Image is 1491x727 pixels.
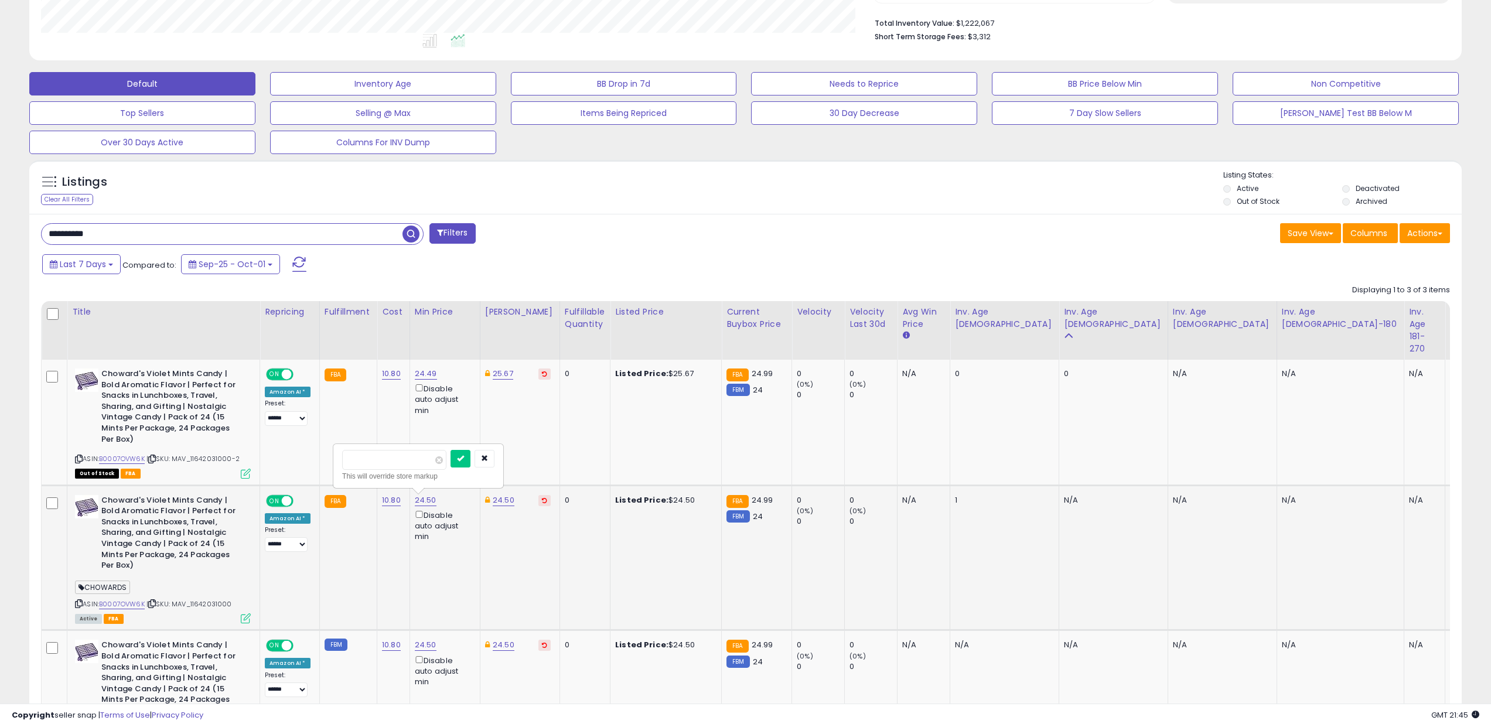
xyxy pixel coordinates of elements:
div: N/A [902,495,941,506]
label: Archived [1356,196,1387,206]
button: Actions [1400,223,1450,243]
div: N/A [955,640,1050,650]
span: Sep-25 - Oct-01 [199,258,265,270]
div: This will override store markup [342,470,494,482]
a: 24.50 [493,639,514,651]
b: Choward's Violet Mints Candy | Bold Aromatic Flavor | Perfect for Snacks in Lunchboxes, Travel, S... [101,368,244,448]
div: 0 [1064,368,1159,379]
div: 0 [849,495,897,506]
div: 0 [565,368,601,379]
span: OFF [292,641,311,651]
span: All listings that are currently out of stock and unavailable for purchase on Amazon [75,469,119,479]
a: 24.50 [493,494,514,506]
label: Out of Stock [1237,196,1280,206]
button: BB Price Below Min [992,72,1218,95]
b: Listed Price: [615,368,668,379]
div: Listed Price [615,306,717,318]
div: Cost [382,306,405,318]
label: Deactivated [1356,183,1400,193]
div: Disable auto adjust min [415,654,471,688]
img: 51rjcDmyNYL._SL40_.jpg [75,495,98,518]
button: Inventory Age [270,72,496,95]
span: 24.99 [752,368,773,379]
small: (0%) [849,651,866,661]
div: 0 [849,368,897,379]
div: N/A [1409,495,1436,506]
button: Items Being Repriced [511,101,737,125]
small: (0%) [849,506,866,516]
a: Privacy Policy [152,709,203,721]
span: 24.99 [752,494,773,506]
div: Inv. Age [DEMOGRAPHIC_DATA] [955,306,1054,330]
div: Preset: [265,671,311,698]
div: N/A [1282,640,1395,650]
span: Last 7 Days [60,258,106,270]
span: FBA [121,469,141,479]
button: Top Sellers [29,101,255,125]
div: Title [72,306,255,318]
small: Avg Win Price. [902,330,909,341]
small: FBM [325,639,347,651]
a: B0007OVW6K [99,454,145,464]
span: ON [267,496,282,506]
button: Selling @ Max [270,101,496,125]
p: Listing States: [1223,170,1462,181]
div: N/A [1064,640,1159,650]
div: ASIN: [75,495,251,623]
div: Repricing [265,306,315,318]
div: Velocity Last 30d [849,306,892,330]
div: N/A [1282,368,1395,379]
span: 2025-10-9 21:45 GMT [1431,709,1479,721]
li: $1,222,067 [875,15,1441,29]
small: (0%) [849,380,866,389]
div: Fulfillable Quantity [565,306,605,330]
span: | SKU: MAV_11642031000 [146,599,232,609]
small: FBA [726,495,748,508]
label: Active [1237,183,1258,193]
a: 24.50 [415,639,436,651]
button: Non Competitive [1233,72,1459,95]
div: Avg Win Price [902,306,945,330]
button: Filters [429,223,475,244]
a: 10.80 [382,494,401,506]
div: ASIN: [75,368,251,477]
div: seller snap | | [12,710,203,721]
button: Over 30 Days Active [29,131,255,154]
span: | SKU: MAV_11642031000-2 [146,454,240,463]
div: N/A [1173,495,1268,506]
a: 10.80 [382,639,401,651]
div: $24.50 [615,495,712,506]
button: 7 Day Slow Sellers [992,101,1218,125]
b: Choward's Violet Mints Candy | Bold Aromatic Flavor | Perfect for Snacks in Lunchboxes, Travel, S... [101,640,244,719]
h5: Listings [62,174,107,190]
b: Listed Price: [615,494,668,506]
div: Amazon AI * [265,513,311,524]
div: Min Price [415,306,475,318]
small: FBA [726,640,748,653]
a: B0007OVW6K [99,599,145,609]
small: FBM [726,510,749,523]
div: N/A [1409,368,1436,379]
small: FBM [726,656,749,668]
button: BB Drop in 7d [511,72,737,95]
div: 0 [849,640,897,650]
button: Columns For INV Dump [270,131,496,154]
div: 0 [849,661,897,672]
div: N/A [902,640,941,650]
div: Preset: [265,400,311,426]
div: [PERSON_NAME] [485,306,555,318]
div: N/A [1282,495,1395,506]
div: 0 [797,390,844,400]
span: CHOWARDS [75,581,130,594]
div: Inv. Age 181-270 [1409,306,1440,355]
div: Fulfillment [325,306,372,318]
div: 0 [797,516,844,527]
img: 51rjcDmyNYL._SL40_.jpg [75,368,98,392]
div: 0 [797,368,844,379]
small: FBA [325,368,346,381]
span: 24 [753,656,763,667]
div: Velocity [797,306,840,318]
div: 0 [565,495,601,506]
button: Default [29,72,255,95]
div: $25.67 [615,368,712,379]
